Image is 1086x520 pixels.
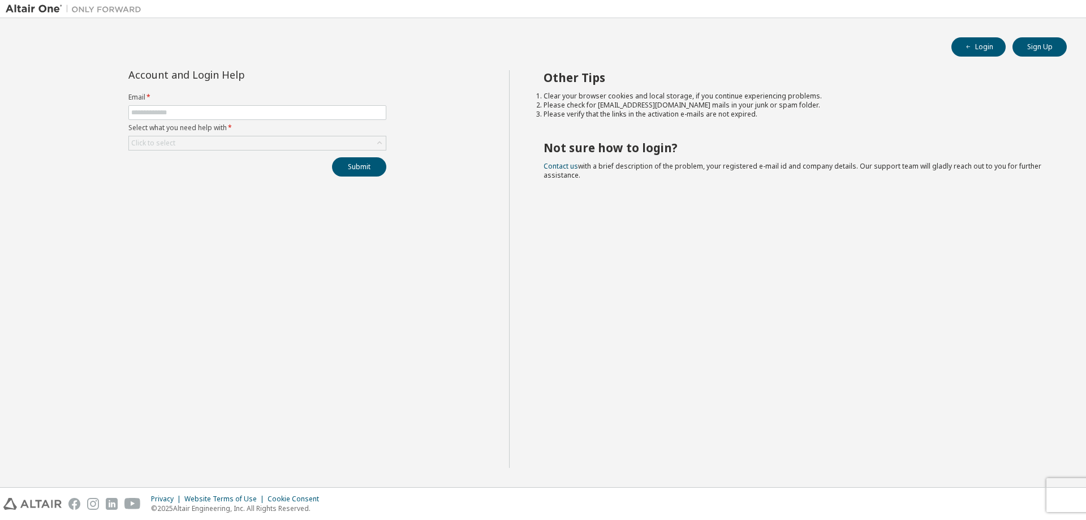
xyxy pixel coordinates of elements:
div: Click to select [129,136,386,150]
img: altair_logo.svg [3,498,62,510]
li: Please check for [EMAIL_ADDRESS][DOMAIN_NAME] mails in your junk or spam folder. [544,101,1047,110]
div: Website Terms of Use [184,495,268,504]
div: Cookie Consent [268,495,326,504]
button: Sign Up [1012,37,1067,57]
button: Submit [332,157,386,177]
img: Altair One [6,3,147,15]
li: Please verify that the links in the activation e-mails are not expired. [544,110,1047,119]
label: Select what you need help with [128,123,386,132]
img: youtube.svg [124,498,141,510]
label: Email [128,93,386,102]
img: facebook.svg [68,498,80,510]
h2: Not sure how to login? [544,140,1047,155]
span: with a brief description of the problem, your registered e-mail id and company details. Our suppo... [544,161,1041,180]
div: Privacy [151,495,184,504]
img: linkedin.svg [106,498,118,510]
h2: Other Tips [544,70,1047,85]
button: Login [951,37,1006,57]
li: Clear your browser cookies and local storage, if you continue experiencing problems. [544,92,1047,101]
div: Click to select [131,139,175,148]
a: Contact us [544,161,578,171]
div: Account and Login Help [128,70,335,79]
p: © 2025 Altair Engineering, Inc. All Rights Reserved. [151,504,326,513]
img: instagram.svg [87,498,99,510]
